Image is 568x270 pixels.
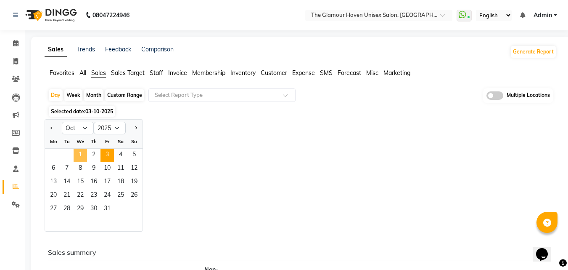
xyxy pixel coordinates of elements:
[114,162,127,176] div: Saturday, October 11, 2025
[87,162,100,176] span: 9
[92,3,129,27] b: 08047224946
[507,91,550,100] span: Multiple Locations
[114,135,127,148] div: Sa
[100,149,114,162] div: Friday, October 3, 2025
[105,45,131,53] a: Feedback
[338,69,361,77] span: Forecast
[74,176,87,189] div: Wednesday, October 15, 2025
[60,162,74,176] div: Tuesday, October 7, 2025
[74,176,87,189] span: 15
[127,189,141,203] span: 26
[100,162,114,176] span: 10
[74,149,87,162] div: Wednesday, October 1, 2025
[141,45,174,53] a: Comparison
[74,203,87,216] div: Wednesday, October 29, 2025
[192,69,225,77] span: Membership
[100,162,114,176] div: Friday, October 10, 2025
[47,135,60,148] div: Mo
[114,162,127,176] span: 11
[60,176,74,189] div: Tuesday, October 14, 2025
[60,203,74,216] div: Tuesday, October 28, 2025
[47,162,60,176] span: 6
[127,176,141,189] span: 19
[45,42,67,57] a: Sales
[127,176,141,189] div: Sunday, October 19, 2025
[50,69,74,77] span: Favorites
[94,122,126,134] select: Select year
[533,236,560,262] iframe: chat widget
[100,149,114,162] span: 3
[87,162,100,176] div: Thursday, October 9, 2025
[48,121,55,135] button: Previous month
[77,45,95,53] a: Trends
[127,162,141,176] span: 12
[21,3,79,27] img: logo
[87,189,100,203] span: 23
[100,203,114,216] span: 31
[87,135,100,148] div: Th
[105,89,144,101] div: Custom Range
[74,135,87,148] div: We
[87,176,100,189] span: 16
[127,135,141,148] div: Su
[132,121,139,135] button: Next month
[74,203,87,216] span: 29
[87,176,100,189] div: Thursday, October 16, 2025
[114,149,127,162] span: 4
[87,189,100,203] div: Thursday, October 23, 2025
[74,189,87,203] span: 22
[87,149,100,162] span: 2
[320,69,333,77] span: SMS
[230,69,256,77] span: Inventory
[85,108,113,115] span: 03-10-2025
[62,122,94,134] select: Select month
[47,162,60,176] div: Monday, October 6, 2025
[74,149,87,162] span: 1
[60,176,74,189] span: 14
[47,176,60,189] span: 13
[114,189,127,203] div: Saturday, October 25, 2025
[60,189,74,203] div: Tuesday, October 21, 2025
[366,69,378,77] span: Misc
[60,135,74,148] div: Tu
[100,176,114,189] span: 17
[127,189,141,203] div: Sunday, October 26, 2025
[47,203,60,216] div: Monday, October 27, 2025
[114,149,127,162] div: Saturday, October 4, 2025
[47,176,60,189] div: Monday, October 13, 2025
[60,189,74,203] span: 21
[49,89,63,101] div: Day
[100,135,114,148] div: Fr
[91,69,106,77] span: Sales
[127,149,141,162] span: 5
[100,203,114,216] div: Friday, October 31, 2025
[127,149,141,162] div: Sunday, October 5, 2025
[74,162,87,176] div: Wednesday, October 8, 2025
[87,203,100,216] span: 30
[47,189,60,203] div: Monday, October 20, 2025
[534,11,552,20] span: Admin
[64,89,82,101] div: Week
[84,89,103,101] div: Month
[79,69,86,77] span: All
[100,189,114,203] div: Friday, October 24, 2025
[114,189,127,203] span: 25
[383,69,410,77] span: Marketing
[168,69,187,77] span: Invoice
[74,162,87,176] span: 8
[111,69,145,77] span: Sales Target
[87,203,100,216] div: Thursday, October 30, 2025
[100,189,114,203] span: 24
[261,69,287,77] span: Customer
[100,176,114,189] div: Friday, October 17, 2025
[49,106,115,117] span: Selected date:
[127,162,141,176] div: Sunday, October 12, 2025
[87,149,100,162] div: Thursday, October 2, 2025
[48,249,550,257] h6: Sales summary
[47,189,60,203] span: 20
[114,176,127,189] span: 18
[47,203,60,216] span: 27
[60,162,74,176] span: 7
[292,69,315,77] span: Expense
[74,189,87,203] div: Wednesday, October 22, 2025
